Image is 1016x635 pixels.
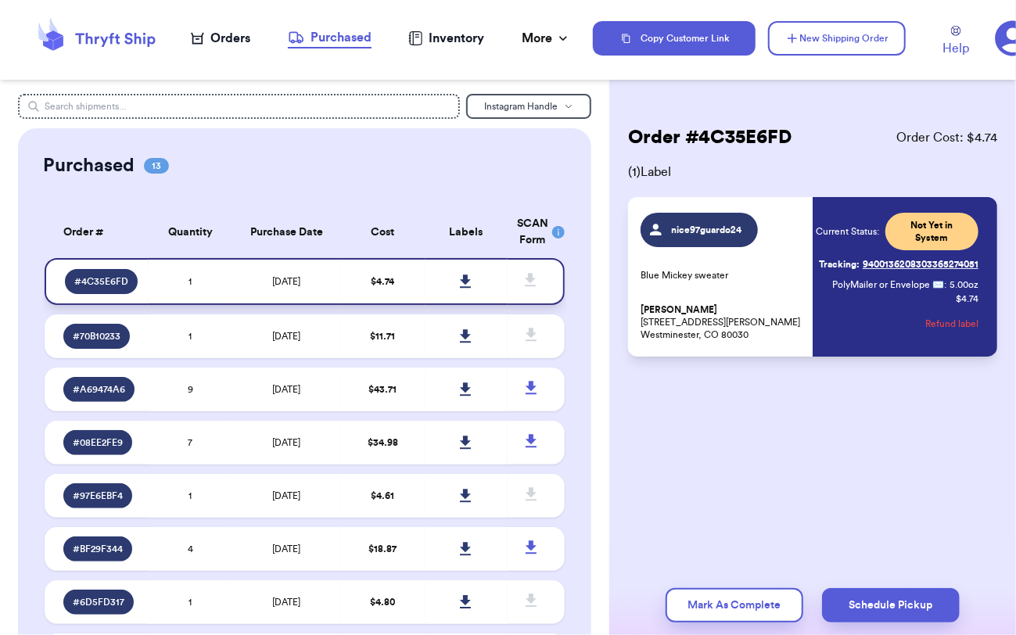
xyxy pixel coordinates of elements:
[925,307,978,341] button: Refund label
[45,206,149,258] th: Order #
[272,597,300,607] span: [DATE]
[816,225,879,238] span: Current Status:
[368,438,398,447] span: $ 34.98
[522,29,571,48] div: More
[368,544,397,554] span: $ 18.87
[74,275,128,288] span: # 4C35E6FD
[950,278,978,291] span: 5.00 oz
[73,543,123,555] span: # BF29F344
[188,385,193,394] span: 9
[144,158,169,174] span: 13
[149,206,232,258] th: Quantity
[628,163,997,181] span: ( 1 ) Label
[73,596,124,608] span: # 6D5FD317
[341,206,424,258] th: Cost
[768,21,906,56] button: New Shipping Order
[670,224,744,236] span: nice97guardo24
[370,332,395,341] span: $ 11.71
[641,269,803,282] p: Blue Mickey sweater
[272,544,300,554] span: [DATE]
[272,385,300,394] span: [DATE]
[188,332,192,341] span: 1
[371,491,394,500] span: $ 4.61
[484,102,558,111] span: Instagram Handle
[368,385,397,394] span: $ 43.71
[895,219,969,244] span: Not Yet in System
[188,491,192,500] span: 1
[593,21,756,56] button: Copy Customer Link
[943,26,970,58] a: Help
[943,39,970,58] span: Help
[371,277,394,286] span: $ 4.74
[666,588,803,622] button: Mark As Complete
[819,252,978,277] a: Tracking:9400136208303365274051
[425,206,508,258] th: Labels
[191,29,250,48] a: Orders
[896,128,997,147] span: Order Cost: $ 4.74
[517,216,546,249] div: SCAN Form
[819,258,860,271] span: Tracking:
[466,94,591,119] button: Instagram Handle
[188,597,192,607] span: 1
[272,438,300,447] span: [DATE]
[944,278,946,291] span: :
[956,292,978,305] p: $ 4.74
[370,597,395,607] span: $ 4.80
[73,330,120,343] span: # 70B10233
[188,438,192,447] span: 7
[18,94,460,119] input: Search shipments...
[43,153,135,178] h2: Purchased
[73,436,123,449] span: # 08EE2FE9
[272,332,300,341] span: [DATE]
[288,28,372,47] div: Purchased
[188,544,193,554] span: 4
[641,304,717,316] span: [PERSON_NAME]
[288,28,372,48] a: Purchased
[641,303,803,341] p: [STREET_ADDRESS][PERSON_NAME] Westminester, CO 80030
[832,280,944,289] span: PolyMailer or Envelope ✉️
[73,490,123,502] span: # 97E6EBF4
[408,29,484,48] a: Inventory
[272,491,300,500] span: [DATE]
[73,383,125,396] span: # A69474A6
[232,206,342,258] th: Purchase Date
[822,588,960,622] button: Schedule Pickup
[272,277,300,286] span: [DATE]
[628,125,792,150] h2: Order # 4C35E6FD
[188,277,192,286] span: 1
